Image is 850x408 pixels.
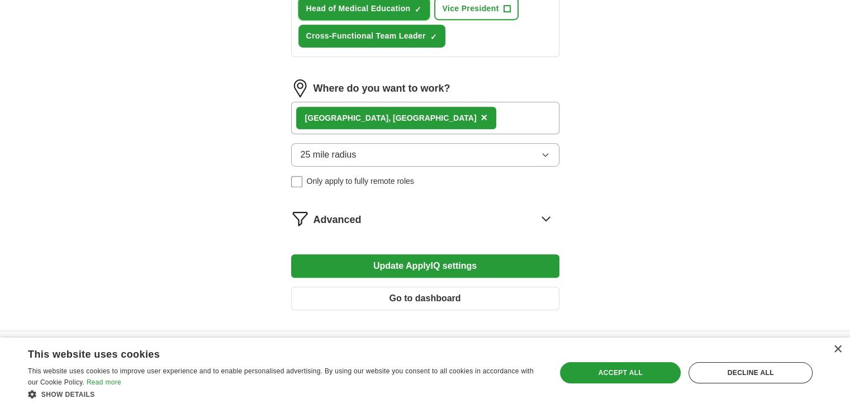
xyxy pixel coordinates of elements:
[291,143,559,167] button: 25 mile radius
[306,30,426,42] span: Cross-Functional Team Leader
[430,32,437,41] span: ✓
[291,210,309,227] img: filter
[688,362,813,383] div: Decline all
[28,388,540,400] div: Show details
[600,331,774,362] h4: Country selection
[298,25,445,48] button: Cross-Functional Team Leader✓
[833,345,842,354] div: Close
[442,3,498,15] span: Vice President
[41,391,95,398] span: Show details
[415,5,421,14] span: ✓
[481,111,487,124] span: ×
[314,81,450,96] label: Where do you want to work?
[291,287,559,310] button: Go to dashboard
[291,254,559,278] button: Update ApplyIQ settings
[314,212,362,227] span: Advanced
[306,3,411,15] span: Head of Medical Education
[87,378,121,386] a: Read more, opens a new window
[481,110,487,126] button: ×
[28,367,534,386] span: This website uses cookies to improve user experience and to enable personalised advertising. By u...
[305,112,477,124] div: [GEOGRAPHIC_DATA], [GEOGRAPHIC_DATA]
[291,79,309,97] img: location.png
[28,344,512,361] div: This website uses cookies
[291,176,302,187] input: Only apply to fully remote roles
[307,175,414,187] span: Only apply to fully remote roles
[301,148,357,162] span: 25 mile radius
[560,362,681,383] div: Accept all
